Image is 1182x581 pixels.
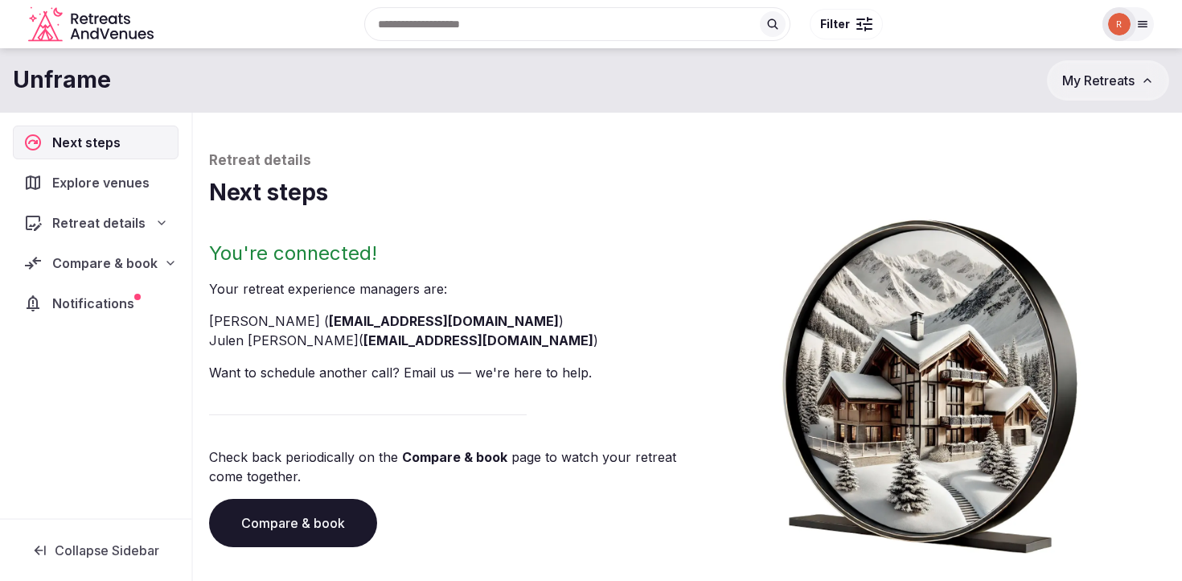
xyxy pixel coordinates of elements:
h2: You're connected! [209,241,681,266]
a: Next steps [13,126,179,159]
span: Retreat details [52,213,146,233]
a: Notifications [13,286,179,320]
span: Compare & book [52,253,158,273]
span: Filter [820,16,850,32]
span: Notifications [52,294,141,313]
button: Collapse Sidebar [13,533,179,568]
p: Want to schedule another call? Email us — we're here to help. [209,363,681,382]
li: Julen [PERSON_NAME] ( ) [209,331,681,350]
a: Compare & book [209,499,377,547]
p: Retreat details [209,151,1166,171]
svg: Retreats and Venues company logo [28,6,157,43]
a: [EMAIL_ADDRESS][DOMAIN_NAME] [363,332,593,348]
a: Compare & book [402,449,507,465]
h1: Next steps [209,177,1166,208]
span: Explore venues [52,173,156,192]
span: Collapse Sidebar [55,542,159,558]
span: My Retreats [1062,72,1135,89]
img: Winter chalet retreat in picture frame [758,208,1102,554]
a: [EMAIL_ADDRESS][DOMAIN_NAME] [329,313,559,329]
li: [PERSON_NAME] ( ) [209,311,681,331]
img: rovina.dsouza [1108,13,1131,35]
p: Check back periodically on the page to watch your retreat come together. [209,447,681,486]
button: My Retreats [1047,60,1169,101]
span: Next steps [52,133,127,152]
a: Visit the homepage [28,6,157,43]
button: Filter [810,9,883,39]
p: Your retreat experience manager s are : [209,279,681,299]
h1: Unframe [13,64,111,96]
a: Explore venues [13,166,179,200]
